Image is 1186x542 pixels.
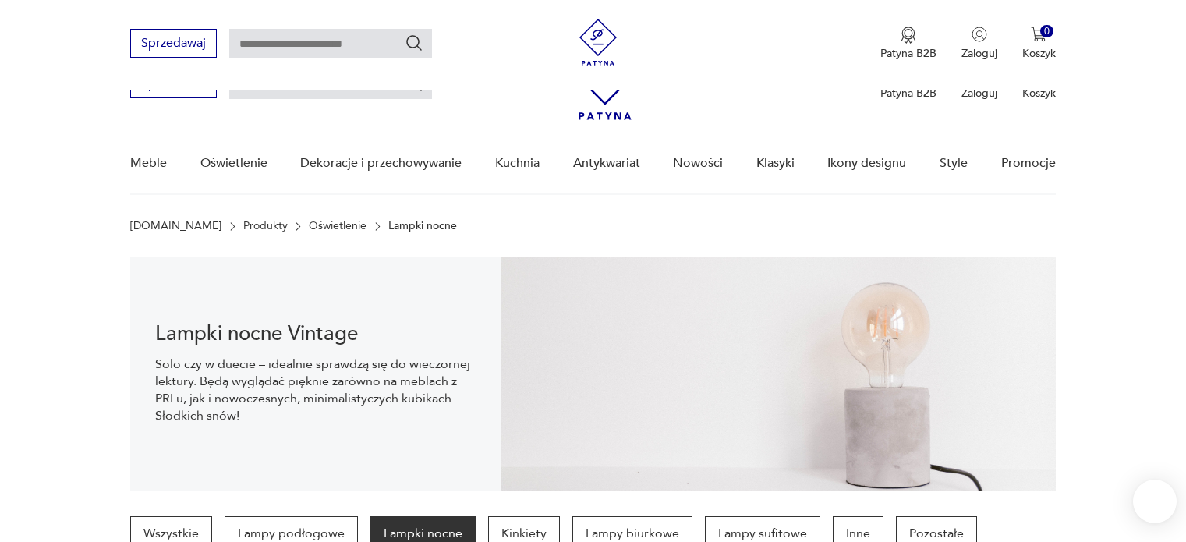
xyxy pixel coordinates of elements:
[1022,86,1056,101] p: Koszyk
[155,324,476,343] h1: Lampki nocne Vintage
[130,133,167,193] a: Meble
[155,356,476,424] p: Solo czy w duecie – idealnie sprawdzą się do wieczornej lektury. Będą wyglądać pięknie zarówno na...
[961,46,997,61] p: Zaloguj
[756,133,795,193] a: Klasyki
[901,27,916,44] img: Ikona medalu
[880,86,936,101] p: Patyna B2B
[673,133,723,193] a: Nowości
[243,220,288,232] a: Produkty
[1040,25,1053,38] div: 0
[940,133,968,193] a: Style
[1001,133,1056,193] a: Promocje
[130,220,221,232] a: [DOMAIN_NAME]
[1031,27,1046,42] img: Ikona koszyka
[827,133,906,193] a: Ikony designu
[961,86,997,101] p: Zaloguj
[575,19,621,66] img: Patyna - sklep z meblami i dekoracjami vintage
[300,133,462,193] a: Dekoracje i przechowywanie
[200,133,267,193] a: Oświetlenie
[388,220,457,232] p: Lampki nocne
[495,133,540,193] a: Kuchnia
[972,27,987,42] img: Ikonka użytkownika
[1133,480,1177,523] iframe: Smartsupp widget button
[130,39,217,50] a: Sprzedawaj
[880,46,936,61] p: Patyna B2B
[130,29,217,58] button: Sprzedawaj
[880,27,936,61] button: Patyna B2B
[880,27,936,61] a: Ikona medaluPatyna B2B
[405,34,423,52] button: Szukaj
[501,257,1056,491] img: Lampki nocne vintage
[1022,46,1056,61] p: Koszyk
[130,80,217,90] a: Sprzedawaj
[961,27,997,61] button: Zaloguj
[309,220,366,232] a: Oświetlenie
[573,133,640,193] a: Antykwariat
[1022,27,1056,61] button: 0Koszyk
